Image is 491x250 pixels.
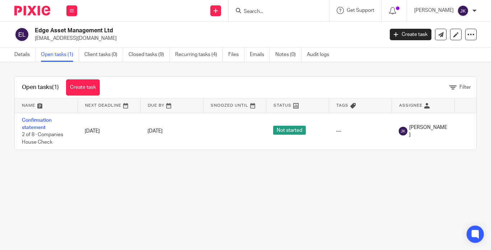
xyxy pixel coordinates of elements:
[275,48,301,62] a: Notes (0)
[22,132,63,145] span: 2 of 8 · Companies House Check
[307,48,335,62] a: Audit logs
[211,103,248,107] span: Snoozed Until
[459,85,471,90] span: Filter
[228,48,244,62] a: Files
[78,113,140,149] td: [DATE]
[347,8,374,13] span: Get Support
[35,35,379,42] p: [EMAIL_ADDRESS][DOMAIN_NAME]
[128,48,170,62] a: Closed tasks (9)
[390,29,431,40] a: Create task
[243,9,308,15] input: Search
[14,6,50,15] img: Pixie
[273,126,306,135] span: Not started
[273,103,291,107] span: Status
[14,27,29,42] img: svg%3E
[399,127,407,135] img: svg%3E
[84,48,123,62] a: Client tasks (0)
[66,79,100,96] a: Create task
[414,7,454,14] p: [PERSON_NAME]
[336,103,349,107] span: Tags
[35,27,310,34] h2: Edge Asset Management Ltd
[52,84,59,90] span: (1)
[336,128,384,135] div: ---
[250,48,270,62] a: Emails
[148,129,163,134] span: [DATE]
[41,48,79,62] a: Open tasks (1)
[457,5,469,17] img: svg%3E
[22,118,52,130] a: Confirmation statement
[409,124,447,139] span: [PERSON_NAME]
[175,48,223,62] a: Recurring tasks (4)
[22,84,59,91] h1: Open tasks
[14,48,36,62] a: Details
